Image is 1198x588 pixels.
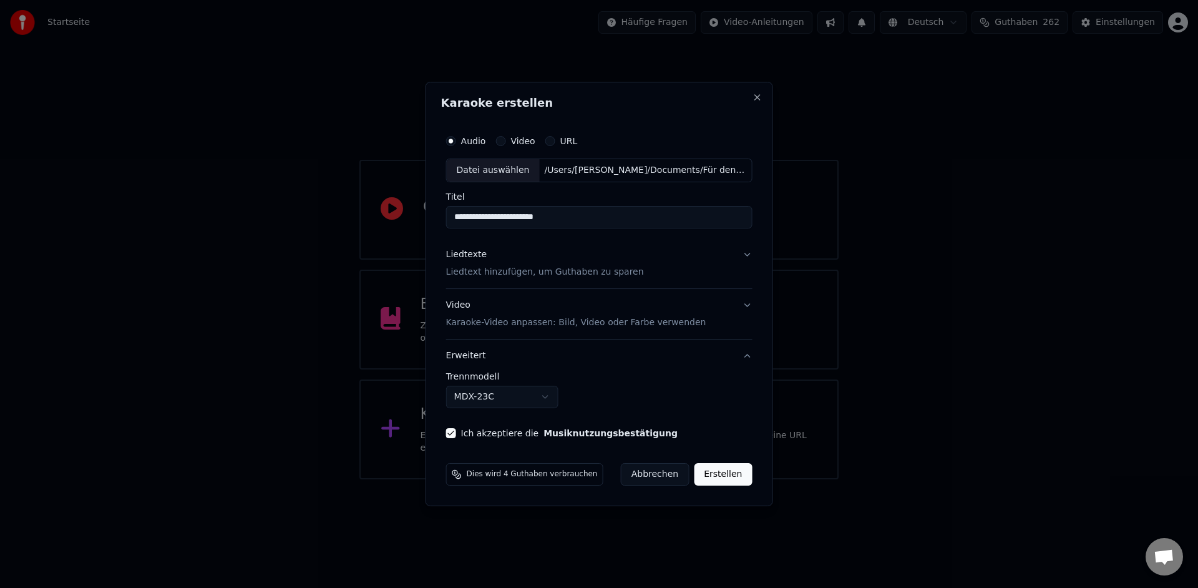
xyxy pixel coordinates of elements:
p: Liedtext hinzufügen, um Guthaben zu sparen [446,266,644,278]
span: Dies wird 4 Guthaben verbrauchen [467,469,598,479]
label: Video [510,137,535,145]
p: Karaoke-Video anpassen: Bild, Video oder Farbe verwenden [446,316,706,329]
div: Liedtexte [446,248,487,261]
button: VideoKaraoke-Video anpassen: Bild, Video oder Farbe verwenden [446,289,752,339]
button: Ich akzeptiere die [543,429,678,438]
label: URL [560,137,578,145]
div: /Users/[PERSON_NAME]/Documents/Für den Moment (Remix)_3.wav [539,164,751,177]
button: Erstellen [694,463,752,486]
label: Ich akzeptiere die [461,429,678,438]
div: Erweitert [446,372,752,418]
div: Datei auswählen [447,159,540,182]
label: Audio [461,137,486,145]
label: Trennmodell [446,372,752,381]
button: Erweitert [446,340,752,372]
button: LiedtexteLiedtext hinzufügen, um Guthaben zu sparen [446,238,752,288]
button: Abbrechen [621,463,689,486]
label: Titel [446,192,752,201]
h2: Karaoke erstellen [441,97,757,109]
div: Video [446,299,706,329]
